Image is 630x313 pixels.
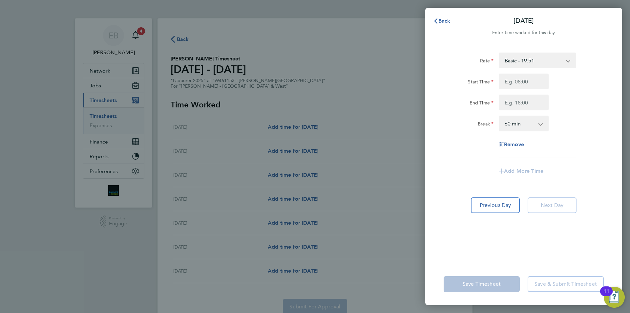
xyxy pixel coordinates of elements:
[499,95,549,110] input: E.g. 18:00
[604,287,625,308] button: Open Resource Center, 11 new notifications
[471,197,520,213] button: Previous Day
[425,29,622,37] div: Enter time worked for this day.
[438,18,451,24] span: Back
[504,141,524,147] span: Remove
[480,58,493,66] label: Rate
[478,121,493,129] label: Break
[499,142,524,147] button: Remove
[499,74,549,89] input: E.g. 08:00
[427,14,457,28] button: Back
[468,79,493,87] label: Start Time
[603,291,609,300] div: 11
[514,16,534,26] p: [DATE]
[480,202,511,209] span: Previous Day
[470,100,493,108] label: End Time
